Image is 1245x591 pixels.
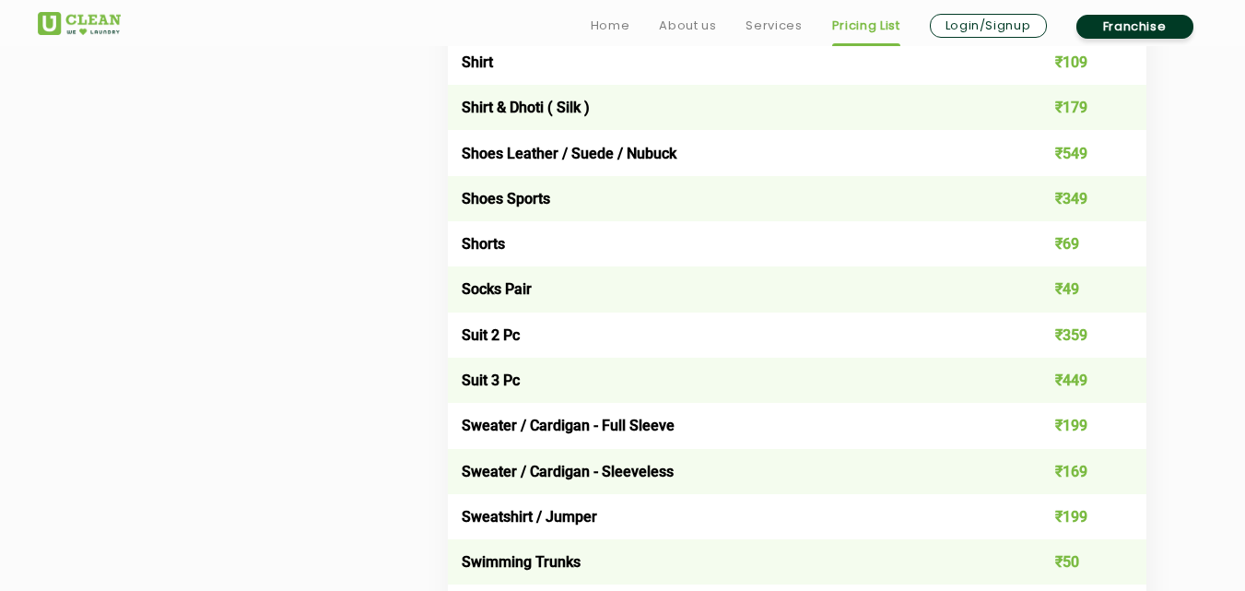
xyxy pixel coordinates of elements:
[1006,221,1146,266] td: ₹69
[38,12,121,35] img: UClean Laundry and Dry Cleaning
[448,85,1007,130] td: Shirt & Dhoti ( Silk )
[930,14,1047,38] a: Login/Signup
[1006,358,1146,403] td: ₹449
[1006,494,1146,539] td: ₹199
[1076,15,1193,39] a: Franchise
[832,15,900,37] a: Pricing List
[448,449,1007,494] td: Sweater / Cardigan - Sleeveless
[1006,313,1146,358] td: ₹359
[659,15,716,37] a: About us
[591,15,630,37] a: Home
[1006,403,1146,448] td: ₹199
[1006,40,1146,85] td: ₹109
[448,494,1007,539] td: Sweatshirt / Jumper
[448,40,1007,85] td: Shirt
[1006,449,1146,494] td: ₹169
[1006,539,1146,585] td: ₹50
[448,358,1007,403] td: Suit 3 Pc
[448,266,1007,312] td: Socks Pair
[1006,176,1146,221] td: ₹349
[1006,130,1146,175] td: ₹549
[746,15,802,37] a: Services
[448,313,1007,358] td: Suit 2 Pc
[448,403,1007,448] td: Sweater / Cardigan - Full Sleeve
[448,176,1007,221] td: Shoes Sports
[448,130,1007,175] td: Shoes Leather / Suede / Nubuck
[448,539,1007,585] td: Swimming Trunks
[448,221,1007,266] td: Shorts
[1006,85,1146,130] td: ₹179
[1006,266,1146,312] td: ₹49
